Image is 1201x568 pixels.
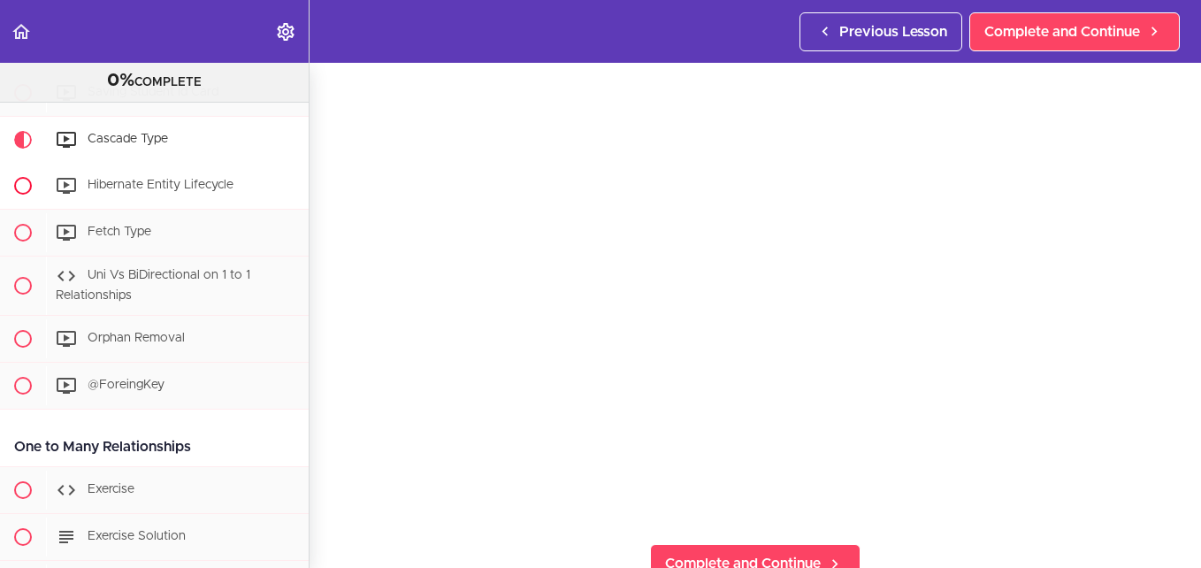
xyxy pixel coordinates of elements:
[56,269,250,302] span: Uni Vs BiDirectional on 1 to 1 Relationships
[88,379,164,391] span: @ForeingKey
[88,133,168,145] span: Cascade Type
[969,12,1180,51] a: Complete and Continue
[88,332,185,344] span: Orphan Removal
[839,21,947,42] span: Previous Lesson
[22,70,287,93] div: COMPLETE
[88,530,186,542] span: Exercise Solution
[88,226,151,238] span: Fetch Type
[107,72,134,89] span: 0%
[11,21,32,42] svg: Back to course curriculum
[88,179,233,191] span: Hibernate Entity Lifecycle
[275,21,296,42] svg: Settings Menu
[984,21,1140,42] span: Complete and Continue
[88,483,134,495] span: Exercise
[799,12,962,51] a: Previous Lesson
